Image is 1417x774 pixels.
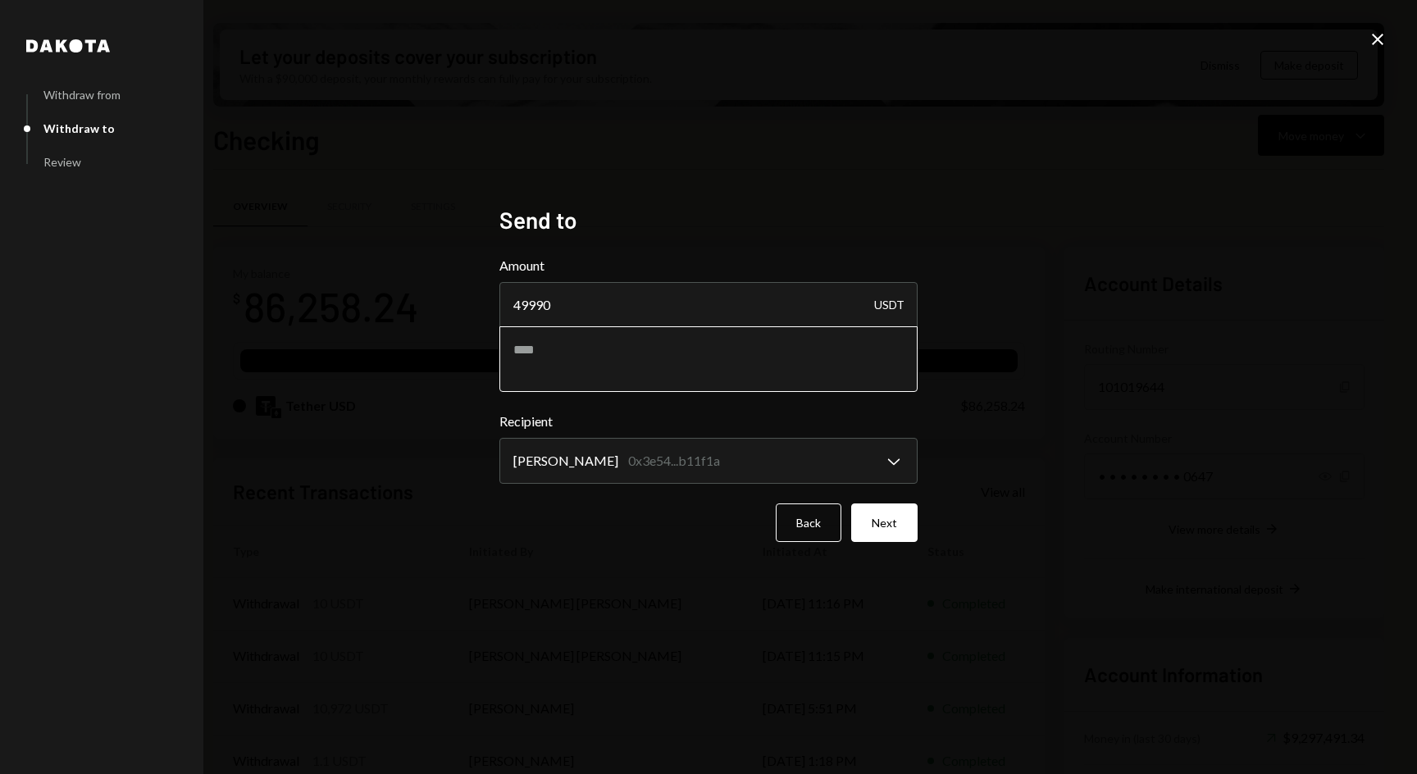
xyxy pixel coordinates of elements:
[874,282,904,328] div: USDT
[43,155,81,169] div: Review
[499,438,918,484] button: Recipient
[43,121,115,135] div: Withdraw to
[499,204,918,236] h2: Send to
[628,451,720,471] div: 0x3e54...b11f1a
[851,503,918,542] button: Next
[499,256,918,275] label: Amount
[499,282,918,328] input: Enter amount
[776,503,841,542] button: Back
[499,412,918,431] label: Recipient
[43,88,121,102] div: Withdraw from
